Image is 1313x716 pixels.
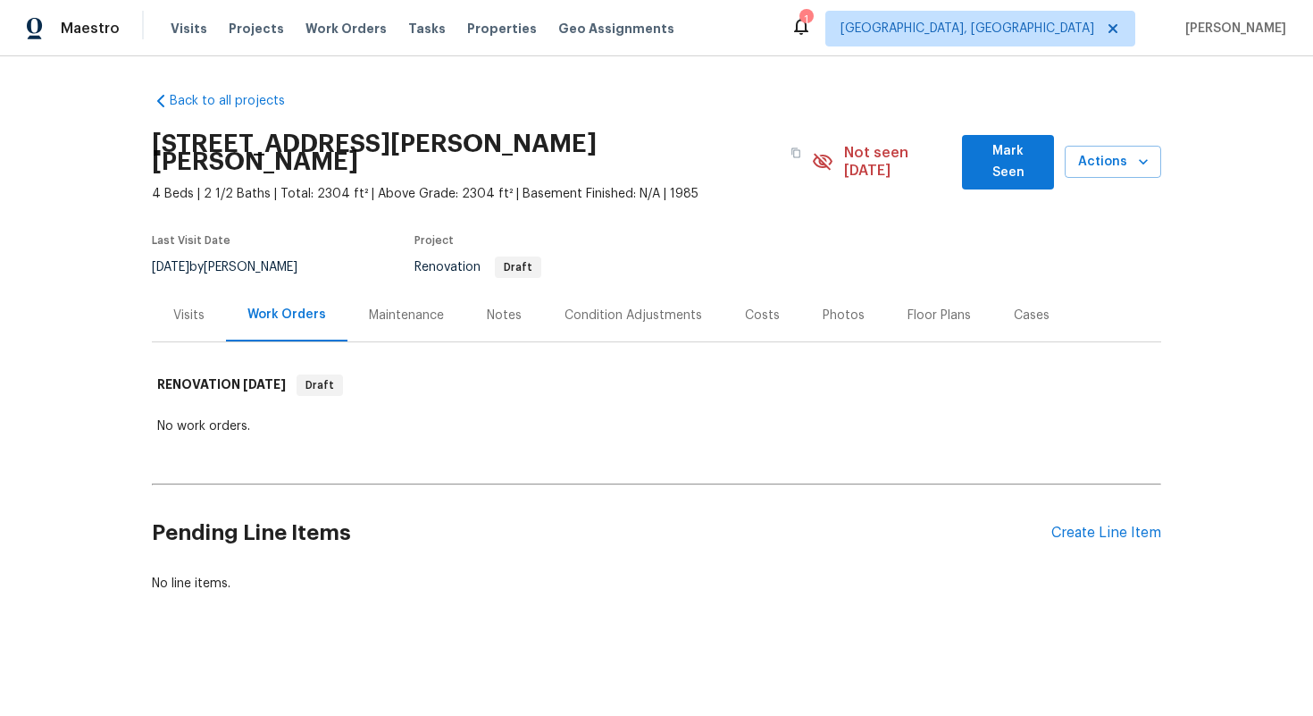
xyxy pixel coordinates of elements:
[844,144,952,180] span: Not seen [DATE]
[247,306,326,324] div: Work Orders
[823,307,865,324] div: Photos
[745,307,780,324] div: Costs
[408,22,446,35] span: Tasks
[152,261,189,274] span: [DATE]
[152,92,323,110] a: Back to all projects
[157,375,286,396] h6: RENOVATION
[907,307,971,324] div: Floor Plans
[799,11,812,29] div: 1
[414,261,541,274] span: Renovation
[229,20,284,38] span: Projects
[152,492,1051,575] h2: Pending Line Items
[840,20,1094,38] span: [GEOGRAPHIC_DATA], [GEOGRAPHIC_DATA]
[369,307,444,324] div: Maintenance
[152,575,1161,593] div: No line items.
[1014,307,1050,324] div: Cases
[414,235,454,246] span: Project
[173,307,205,324] div: Visits
[1178,20,1286,38] span: [PERSON_NAME]
[780,137,812,169] button: Copy Address
[152,185,812,203] span: 4 Beds | 2 1/2 Baths | Total: 2304 ft² | Above Grade: 2304 ft² | Basement Finished: N/A | 1985
[152,357,1161,414] div: RENOVATION [DATE]Draft
[61,20,120,38] span: Maestro
[305,20,387,38] span: Work Orders
[1051,525,1161,542] div: Create Line Item
[962,135,1054,190] button: Mark Seen
[298,376,341,394] span: Draft
[565,307,702,324] div: Condition Adjustments
[1079,151,1147,173] span: Actions
[976,140,1040,184] span: Mark Seen
[157,417,1156,435] div: No work orders.
[558,20,674,38] span: Geo Assignments
[152,135,780,171] h2: [STREET_ADDRESS][PERSON_NAME][PERSON_NAME]
[467,20,537,38] span: Properties
[243,378,286,391] span: [DATE]
[152,235,230,246] span: Last Visit Date
[487,307,522,324] div: Notes
[1065,146,1161,179] button: Actions
[497,262,539,273] span: Draft
[171,20,207,38] span: Visits
[152,257,319,278] div: by [PERSON_NAME]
